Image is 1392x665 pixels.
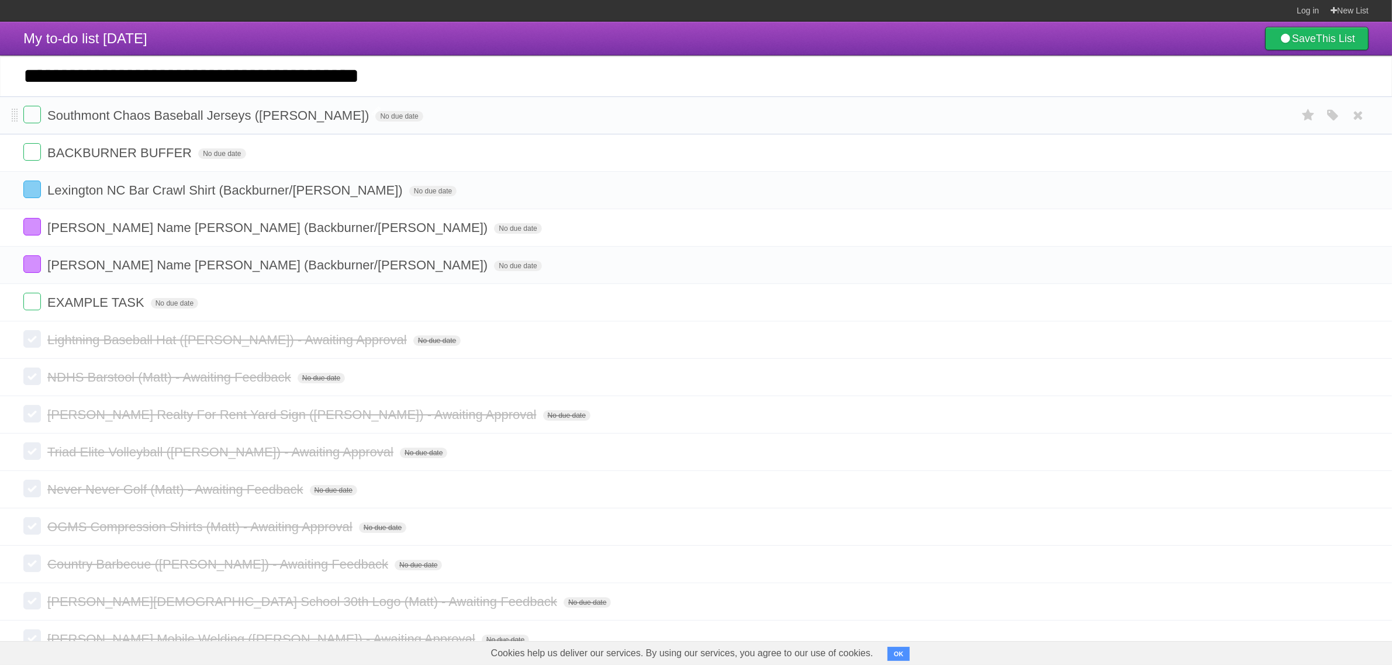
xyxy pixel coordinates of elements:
[887,647,910,661] button: OK
[23,592,41,609] label: Done
[47,594,560,609] span: [PERSON_NAME][DEMOGRAPHIC_DATA] School 30th Logo (Matt) - Awaiting Feedback
[375,111,423,122] span: No due date
[23,106,41,123] label: Done
[298,373,345,383] span: No due date
[23,442,41,460] label: Done
[23,629,41,647] label: Done
[47,146,195,160] span: BACKBURNER BUFFER
[23,30,147,46] span: My to-do list [DATE]
[359,522,406,533] span: No due date
[395,560,442,570] span: No due date
[564,597,611,608] span: No due date
[47,220,491,235] span: [PERSON_NAME] Name [PERSON_NAME] (Backburner/[PERSON_NAME])
[47,407,539,422] span: [PERSON_NAME] Realty For Rent Yard Sign ([PERSON_NAME]) - Awaiting Approval
[23,555,41,572] label: Done
[198,148,246,159] span: No due date
[494,223,541,234] span: No due date
[47,557,391,572] span: Country Barbecue ([PERSON_NAME]) - Awaiting Feedback
[47,108,372,123] span: Southmont Chaos Baseball Jerseys ([PERSON_NAME])
[47,632,478,646] span: [PERSON_NAME] Mobile Welding ([PERSON_NAME]) - Awaiting Approval
[47,370,294,385] span: NDHS Barstool (Matt) - Awaiting Feedback
[479,642,885,665] span: Cookies help us deliver our services. By using our services, you agree to our use of cookies.
[23,480,41,497] label: Done
[151,298,198,309] span: No due date
[409,186,457,196] span: No due date
[23,293,41,310] label: Done
[23,255,41,273] label: Done
[47,482,306,497] span: Never Never Golf (Matt) - Awaiting Feedback
[1297,106,1320,125] label: Star task
[23,143,41,161] label: Done
[23,218,41,235] label: Done
[23,517,41,535] label: Done
[47,295,147,310] span: EXAMPLE TASK
[1265,27,1369,50] a: SaveThis List
[23,181,41,198] label: Done
[482,635,529,645] span: No due date
[47,445,396,459] span: Triad Elite Volleyball ([PERSON_NAME]) - Awaiting Approval
[23,330,41,348] label: Done
[47,519,355,534] span: OGMS Compression Shirts (Matt) - Awaiting Approval
[310,485,357,496] span: No due date
[47,332,410,347] span: Lightning Baseball Hat ([PERSON_NAME]) - Awaiting Approval
[400,448,447,458] span: No due date
[494,261,541,271] span: No due date
[47,258,491,272] span: [PERSON_NAME] Name [PERSON_NAME] (Backburner/[PERSON_NAME])
[23,368,41,385] label: Done
[47,183,406,198] span: Lexington NC Bar Crawl Shirt (Backburner/[PERSON_NAME])
[413,335,461,346] span: No due date
[543,410,590,421] span: No due date
[23,405,41,422] label: Done
[1316,33,1355,44] b: This List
